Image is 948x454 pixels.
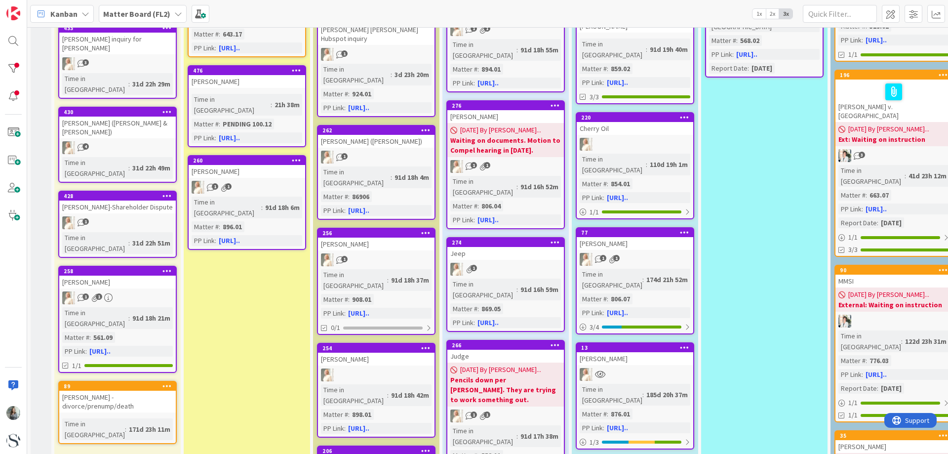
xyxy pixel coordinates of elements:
[321,64,391,85] div: Time in [GEOGRAPHIC_DATA]
[59,117,176,138] div: [PERSON_NAME] ([PERSON_NAME] & [PERSON_NAME])
[189,66,305,75] div: 476
[471,265,477,271] span: 1
[192,221,219,232] div: Matter #
[447,341,564,363] div: 266Judge
[318,23,434,45] div: [PERSON_NAME] [PERSON_NAME] Hubspot inquiry
[580,77,603,88] div: PP Link
[192,132,215,143] div: PP Link
[189,165,305,178] div: [PERSON_NAME]
[608,178,632,189] div: 854.01
[577,253,693,266] div: KS
[450,263,463,276] img: KS
[62,332,89,343] div: Matter #
[321,253,334,266] img: KS
[389,275,432,286] div: 91d 18h 37m
[317,125,435,220] a: 262[PERSON_NAME] ([PERSON_NAME])KSTime in [GEOGRAPHIC_DATA]:91d 18h 4mMatter #:86906PP Link:[URL]..
[647,44,690,55] div: 91d 19h 40m
[581,114,693,121] div: 220
[59,24,176,33] div: 433
[220,119,274,129] div: PENDING 100.12
[447,263,564,276] div: KS
[62,141,75,154] img: KS
[189,156,305,165] div: 260
[58,191,177,258] a: 428[PERSON_NAME]-Shareholder DisputeKSTime in [GEOGRAPHIC_DATA]:31d 22h 51m
[192,181,204,194] img: KS
[392,172,432,183] div: 91d 18h 4m
[64,193,176,200] div: 428
[577,113,693,122] div: 220
[50,8,78,20] span: Kanban
[447,341,564,350] div: 266
[452,102,564,109] div: 276
[59,192,176,213] div: 428[PERSON_NAME]-Shareholder Dispute
[350,88,374,99] div: 924.01
[477,303,479,314] span: :
[484,25,490,32] span: 1
[128,313,130,324] span: :
[607,178,608,189] span: :
[321,102,344,113] div: PP Link
[82,293,89,300] span: 1
[450,39,516,61] div: Time in [GEOGRAPHIC_DATA]
[736,35,738,46] span: :
[576,342,694,450] a: 13[PERSON_NAME]KSTime in [GEOGRAPHIC_DATA]:185d 20h 37mMatter #:876.01PP Link:[URL]..1/3
[447,23,564,36] div: KS
[738,35,762,46] div: 568.02
[576,227,694,334] a: 77[PERSON_NAME]KSTime in [GEOGRAPHIC_DATA]:174d 21h 52mMatter #:806.07PP Link:[URL]..3/4
[580,63,607,74] div: Matter #
[192,94,271,116] div: Time in [GEOGRAPHIC_DATA]
[859,152,865,158] span: 3
[803,5,877,23] input: Quick Filter...
[838,330,901,352] div: Time in [GEOGRAPHIC_DATA]
[348,206,369,215] a: [URL]..
[471,25,477,32] span: 1
[518,181,561,192] div: 91d 16h 52m
[321,48,334,61] img: KS
[322,127,434,134] div: 262
[608,63,632,74] div: 859.02
[261,202,263,213] span: :
[477,215,499,224] a: [URL]..
[219,29,220,40] span: :
[748,63,749,74] span: :
[577,206,693,218] div: 1/1
[450,214,474,225] div: PP Link
[577,237,693,250] div: [PERSON_NAME]
[608,293,632,304] div: 806.07
[474,78,475,88] span: :
[130,79,173,89] div: 31d 22h 29m
[516,181,518,192] span: :
[62,307,128,329] div: Time in [GEOGRAPHIC_DATA]
[603,77,604,88] span: :
[452,239,564,246] div: 274
[709,35,736,46] div: Matter #
[350,191,372,202] div: 86906
[58,23,177,99] a: 433[PERSON_NAME] inquiry for [PERSON_NAME]KSTime in [GEOGRAPHIC_DATA]:31d 22h 29m
[391,172,392,183] span: :
[590,207,599,217] span: 1 / 1
[188,65,306,147] a: 476[PERSON_NAME]Time in [GEOGRAPHIC_DATA]:21h 38mMatter #:PENDING 100.12PP Link:[URL]..
[189,156,305,178] div: 260[PERSON_NAME]
[59,216,176,229] div: KS
[447,238,564,247] div: 274
[646,44,647,55] span: :
[647,159,690,170] div: 110d 19h 1m
[644,274,690,285] div: 174d 21h 52m
[96,293,102,300] span: 1
[709,63,748,74] div: Report Date
[82,59,89,66] span: 3
[64,268,176,275] div: 258
[192,29,219,40] div: Matter #
[477,201,479,211] span: :
[518,44,561,55] div: 91d 18h 55m
[576,10,694,104] a: [PERSON_NAME]Time in [GEOGRAPHIC_DATA]:91d 19h 40mMatter #:859.02PP Link:[URL]..3/3
[603,192,604,203] span: :
[450,23,463,36] img: KS
[446,100,565,229] a: 276[PERSON_NAME][DATE] By [PERSON_NAME]...Waiting on documents. Motion to Compel hearing in [DATE...
[318,229,434,238] div: 256
[62,291,75,304] img: KS
[450,279,516,300] div: Time in [GEOGRAPHIC_DATA]
[128,163,130,173] span: :
[318,151,434,164] div: KS
[838,35,862,45] div: PP Link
